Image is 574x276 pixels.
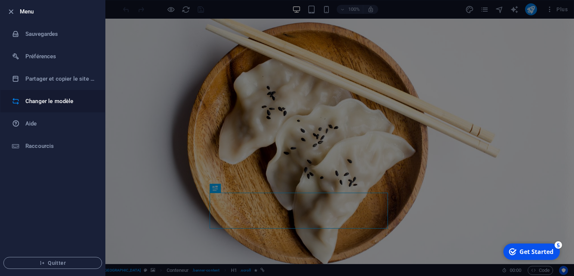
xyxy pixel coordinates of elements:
[18,7,52,15] div: Get Started
[25,30,95,38] h6: Sauvegardes
[53,1,61,8] div: 5
[0,112,105,135] a: Aide
[25,52,95,61] h6: Préférences
[2,3,59,19] div: Get Started 5 items remaining, 0% complete
[25,119,95,128] h6: Aide
[25,74,95,83] h6: Partager et copier le site web
[20,7,99,16] h6: Menu
[25,142,95,151] h6: Raccourcis
[25,97,95,106] h6: Changer le modèle
[10,260,96,266] span: Quitter
[3,257,102,269] button: Quitter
